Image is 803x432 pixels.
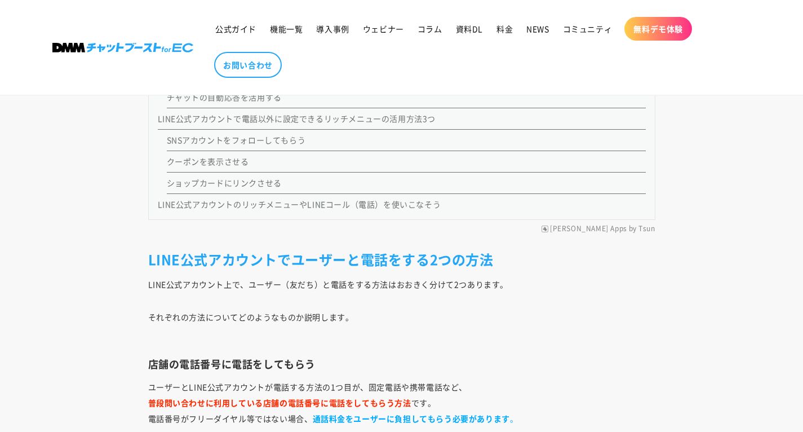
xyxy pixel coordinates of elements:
[542,226,548,232] img: RuffRuff Apps
[520,17,556,41] a: NEWS
[215,24,256,34] span: 公式ガイド
[629,224,637,233] span: by
[563,24,613,34] span: コミュニティ
[208,17,263,41] a: 公式ガイド
[223,60,273,70] span: お問い合わせ
[148,276,655,292] p: LINE公式アカウント上で、ユーザー（友だち）と電話をする方法はおおきく分けて2つあります。
[167,91,282,103] a: チャットの自動応答を活用する
[158,199,441,210] a: LINE公式アカウントのリッチメニューやLINEコール（電話）を使いこなそう
[167,156,249,167] a: クーポンを表示させる
[313,413,518,424] span: 。
[418,24,442,34] span: コラム
[556,17,619,41] a: コミュニティ
[449,17,490,41] a: 資料DL
[309,17,356,41] a: 導入事例
[148,309,655,341] p: それぞれの方法についてどのようなものか説明します。
[624,17,692,41] a: 無料デモ体験
[356,17,411,41] a: ウェビナー
[550,224,627,233] a: [PERSON_NAME] Apps
[316,24,349,34] span: 導入事例
[638,224,655,233] a: Tsun
[52,43,193,52] img: 株式会社DMM Boost
[496,24,513,34] span: 料金
[214,52,282,78] a: お問い合わせ
[167,134,306,146] a: SNSアカウントをフォローしてもらう
[456,24,483,34] span: 資料DL
[148,358,655,371] h3: 店舗の電話番号に電話をしてもらう
[363,24,404,34] span: ウェビナー
[633,24,683,34] span: 無料デモ体験
[148,379,655,426] p: ユーザーとLINE公式アカウントが電話する方法の1つ目が、固定電話や携帯電話など、 です。 電話番号がフリーダイヤル等ではない場合、
[270,24,303,34] span: 機能一覧
[148,250,655,268] h2: LINE公式アカウントでユーザーと電話をする2つの方法
[263,17,309,41] a: 機能一覧
[148,397,411,408] strong: 普段問い合わせに利用している店舗の電話番号に電話をしてもらう方法
[158,113,436,124] a: LINE公式アカウントで電話以外に設定できるリッチメニューの活用方法3つ
[490,17,520,41] a: 料金
[411,17,449,41] a: コラム
[167,177,282,188] a: ショップカードにリンクさせる
[526,24,549,34] span: NEWS
[313,413,510,424] strong: 通話料金をユーザーに負担してもらう必要があります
